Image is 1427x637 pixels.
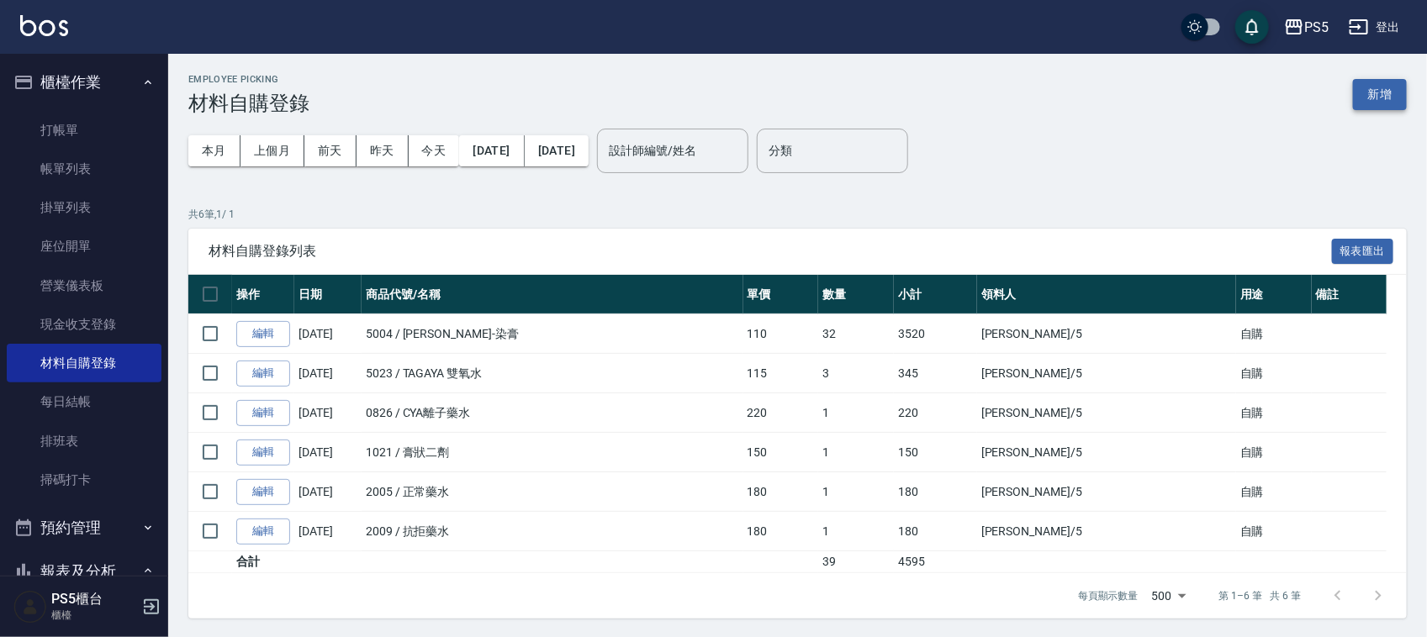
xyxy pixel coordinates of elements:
[188,207,1407,222] p: 共 6 筆, 1 / 1
[7,305,161,344] a: 現金收支登錄
[977,354,1236,393] td: [PERSON_NAME] /5
[236,440,290,466] a: 編輯
[894,433,977,472] td: 150
[894,314,977,354] td: 3520
[1312,275,1387,314] th: 備註
[362,393,743,433] td: 0826 / CYA離子藥水
[977,512,1236,551] td: [PERSON_NAME] /5
[818,275,894,314] th: 數量
[236,519,290,545] a: 編輯
[894,472,977,512] td: 180
[362,275,743,314] th: 商品代號/名稱
[362,433,743,472] td: 1021 / 膏狀二劑
[188,92,309,115] h3: 材料自購登錄
[894,275,977,314] th: 小計
[743,512,819,551] td: 180
[188,74,309,85] h2: Employee Picking
[1236,433,1312,472] td: 自購
[977,433,1236,472] td: [PERSON_NAME] /5
[1145,573,1192,619] div: 500
[362,512,743,551] td: 2009 / 抗拒藥水
[977,472,1236,512] td: [PERSON_NAME] /5
[236,400,290,426] a: 編輯
[1304,17,1329,38] div: PS5
[894,393,977,433] td: 220
[294,354,362,393] td: [DATE]
[7,422,161,461] a: 排班表
[818,433,894,472] td: 1
[7,344,161,382] a: 材料自購登錄
[304,135,357,166] button: 前天
[818,354,894,393] td: 3
[409,135,460,166] button: 今天
[743,393,819,433] td: 220
[294,275,362,314] th: 日期
[1332,242,1394,258] a: 報表匯出
[1235,10,1269,44] button: save
[743,275,819,314] th: 單價
[7,266,161,305] a: 營業儀表板
[818,314,894,354] td: 32
[188,135,240,166] button: 本月
[1342,12,1407,43] button: 登出
[1236,393,1312,433] td: 自購
[7,506,161,550] button: 預約管理
[294,512,362,551] td: [DATE]
[977,314,1236,354] td: [PERSON_NAME] /5
[294,433,362,472] td: [DATE]
[743,472,819,512] td: 180
[20,15,68,36] img: Logo
[818,472,894,512] td: 1
[977,275,1236,314] th: 領料人
[818,393,894,433] td: 1
[232,551,294,573] td: 合計
[1236,512,1312,551] td: 自購
[1236,354,1312,393] td: 自購
[13,590,47,624] img: Person
[1277,10,1335,45] button: PS5
[236,361,290,387] a: 編輯
[294,393,362,433] td: [DATE]
[232,275,294,314] th: 操作
[1236,275,1312,314] th: 用途
[209,243,1332,260] span: 材料自購登錄列表
[525,135,589,166] button: [DATE]
[294,314,362,354] td: [DATE]
[894,551,977,573] td: 4595
[7,550,161,593] button: 報表及分析
[1236,472,1312,512] td: 自購
[7,150,161,188] a: 帳單列表
[743,354,819,393] td: 115
[7,111,161,150] a: 打帳單
[1219,588,1301,603] p: 第 1–6 筆 共 6 筆
[1353,79,1407,110] button: 新增
[362,314,743,354] td: 5004 / [PERSON_NAME]-染膏
[236,321,290,347] a: 編輯
[1236,314,1312,354] td: 自購
[51,591,137,608] h5: PS5櫃台
[7,188,161,227] a: 掛單列表
[818,512,894,551] td: 1
[362,354,743,393] td: 5023 / TAGAYA 雙氧水
[240,135,304,166] button: 上個月
[459,135,524,166] button: [DATE]
[894,354,977,393] td: 345
[977,393,1236,433] td: [PERSON_NAME] /5
[1353,86,1407,102] a: 新增
[1332,239,1394,265] button: 報表匯出
[818,551,894,573] td: 39
[7,382,161,421] a: 每日結帳
[362,472,743,512] td: 2005 / 正常藥水
[7,461,161,499] a: 掃碼打卡
[51,608,137,623] p: 櫃檯
[7,61,161,104] button: 櫃檯作業
[743,433,819,472] td: 150
[294,472,362,512] td: [DATE]
[236,479,290,505] a: 編輯
[743,314,819,354] td: 110
[1078,588,1139,603] p: 每頁顯示數量
[894,512,977,551] td: 180
[7,227,161,266] a: 座位開單
[357,135,409,166] button: 昨天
